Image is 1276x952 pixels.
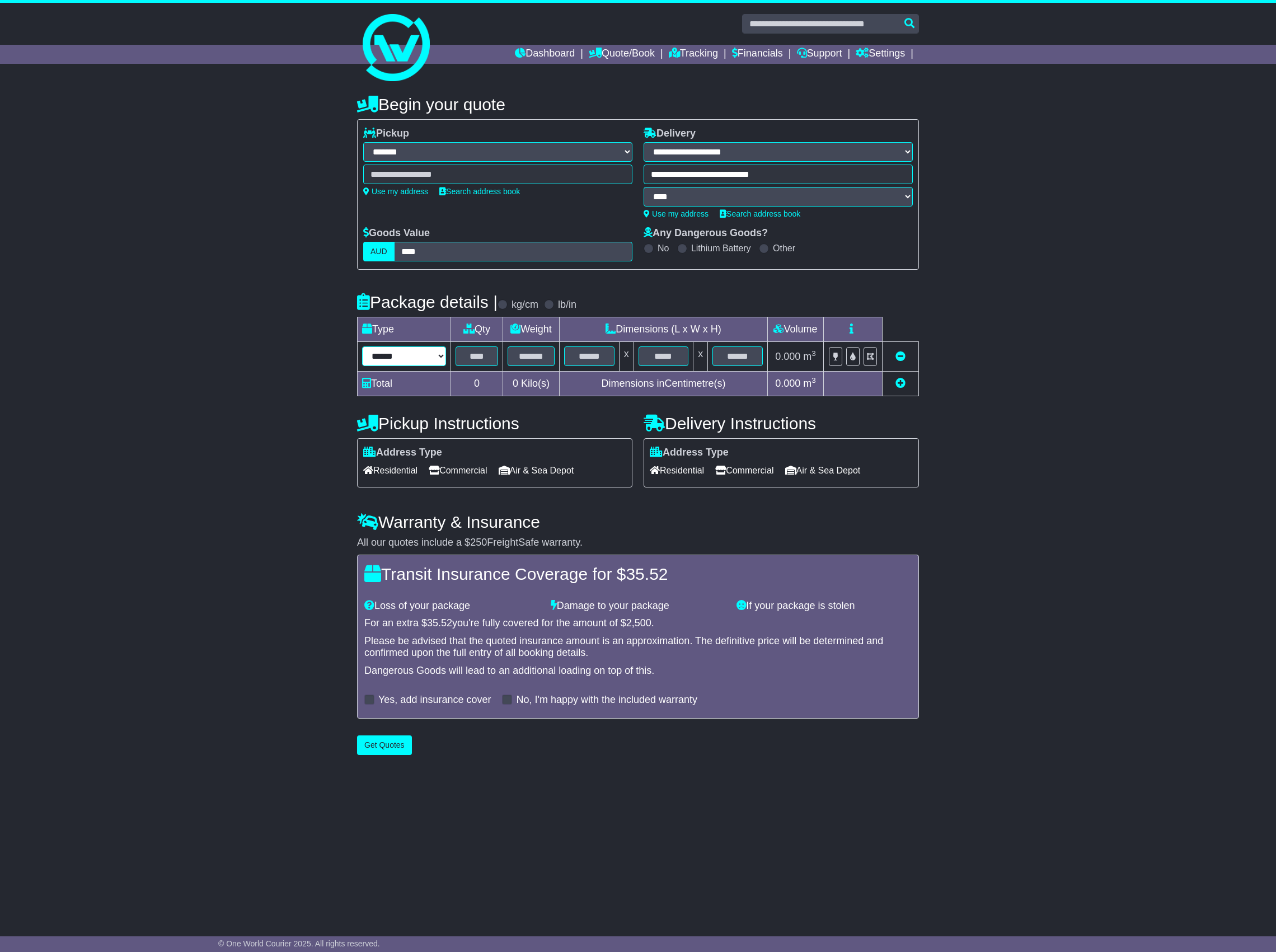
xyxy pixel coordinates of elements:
div: For an extra $ you're fully covered for the amount of $ . [364,617,912,630]
span: m [803,378,816,389]
td: Kilo(s) [503,372,560,396]
span: 35.52 [427,617,452,629]
a: Tracking [669,45,718,64]
label: Address Type [650,447,729,459]
td: x [693,342,708,372]
span: Residential [650,462,704,479]
label: Yes, add insurance cover [378,694,491,706]
div: All our quotes include a $ FreightSafe warranty. [357,537,919,549]
label: Address Type [363,447,442,459]
div: Dangerous Goods will lead to an additional loading on top of this. [364,665,912,677]
td: Total [358,372,451,396]
label: AUD [363,242,395,261]
span: Air & Sea Depot [785,462,861,479]
label: Any Dangerous Goods? [644,227,768,240]
td: x [619,342,634,372]
h4: Pickup Instructions [357,414,632,433]
sup: 3 [811,349,816,358]
label: Other [773,243,795,254]
span: 35.52 [626,565,668,583]
label: Goods Value [363,227,430,240]
label: Delivery [644,128,696,140]
label: kg/cm [512,299,538,311]
span: © One World Courier 2025. All rights reserved. [218,939,380,948]
label: Pickup [363,128,409,140]
a: Settings [856,45,905,64]
label: lb/in [558,299,576,311]
h4: Transit Insurance Coverage for $ [364,565,912,583]
a: Add new item [895,378,906,389]
a: Use my address [644,209,709,218]
a: Use my address [363,187,428,196]
span: 0 [513,378,518,389]
span: 0.000 [775,378,800,389]
span: m [803,351,816,362]
span: Residential [363,462,417,479]
span: 2,500 [626,617,651,629]
label: No, I'm happy with the included warranty [516,694,697,706]
td: 0 [451,372,503,396]
a: Financials [732,45,783,64]
h4: Package details | [357,293,498,311]
div: If your package is stolen [731,600,917,612]
a: Search address book [720,209,800,218]
label: No [658,243,669,254]
div: Please be advised that the quoted insurance amount is an approximation. The definitive price will... [364,635,912,659]
a: Remove this item [895,351,906,362]
span: Commercial [429,462,487,479]
label: Lithium Battery [691,243,751,254]
td: Qty [451,317,503,342]
td: Dimensions in Centimetre(s) [559,372,767,396]
h4: Delivery Instructions [644,414,919,433]
sup: 3 [811,376,816,384]
div: Loss of your package [359,600,545,612]
a: Dashboard [515,45,575,64]
td: Weight [503,317,560,342]
a: Search address book [439,187,520,196]
span: 250 [470,537,487,548]
h4: Begin your quote [357,95,919,114]
div: Damage to your package [545,600,731,612]
td: Volume [767,317,823,342]
a: Support [797,45,842,64]
a: Quote/Book [589,45,655,64]
td: Type [358,317,451,342]
span: Air & Sea Depot [499,462,574,479]
td: Dimensions (L x W x H) [559,317,767,342]
span: Commercial [715,462,773,479]
button: Get Quotes [357,735,412,755]
span: 0.000 [775,351,800,362]
h4: Warranty & Insurance [357,513,919,531]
